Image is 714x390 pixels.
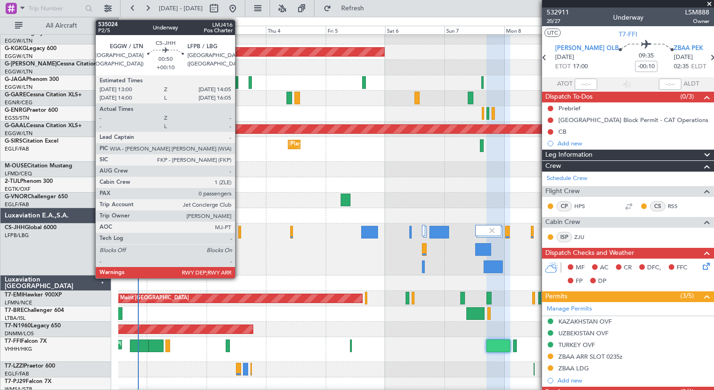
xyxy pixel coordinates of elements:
span: 532911 [547,7,569,17]
a: LFMN/NCE [5,299,32,306]
a: Schedule Crew [547,174,587,183]
a: G-VNORChallenger 650 [5,194,68,200]
div: Sun 7 [444,26,504,34]
a: LFMD/CEQ [5,170,32,177]
span: M-OUSE [5,163,27,169]
div: Planned Maint [GEOGRAPHIC_DATA] ([GEOGRAPHIC_DATA]) [169,76,316,90]
span: DFC, [647,263,661,273]
span: T7-FFI [619,29,637,39]
a: EGTK/OXF [5,186,30,193]
a: LTBA/ISL [5,315,26,322]
span: CR [624,263,632,273]
span: G-VNOR [5,194,28,200]
span: G-GARE [5,92,26,98]
a: LFPB/LBG [5,232,29,239]
a: G-[PERSON_NAME]Cessna Citation XLS [5,61,108,67]
div: Add new [557,376,709,384]
a: EGLF/FAB [5,201,29,208]
span: LSM888 [685,7,709,17]
div: Planned Maint [GEOGRAPHIC_DATA] ([GEOGRAPHIC_DATA]) [179,224,326,238]
span: 17:00 [573,62,588,72]
div: [GEOGRAPHIC_DATA] Block Permit - CAT Operations [558,116,708,124]
span: AC [600,263,608,273]
a: EGLF/FAB [5,370,29,377]
div: Mon 8 [504,26,564,34]
div: CP [557,201,572,211]
div: ZBAA LDG [558,364,589,372]
span: 20/27 [547,17,569,25]
span: Dispatch To-Dos [545,92,593,102]
span: 2-TIJL [5,179,20,184]
a: T7-PJ29Falcon 7X [5,379,51,384]
span: ALDT [684,79,699,89]
a: T7-N1960Legacy 650 [5,323,61,329]
span: Cabin Crew [545,217,580,228]
span: DP [598,277,607,286]
span: Leg Information [545,150,593,160]
div: CS [650,201,665,211]
span: Refresh [333,5,372,12]
span: FP [576,277,583,286]
div: Fri 5 [326,26,385,34]
div: KAZAKHSTAN OVF [558,318,612,325]
input: --:-- [575,79,597,90]
span: T7-FFI [5,339,21,344]
a: T7-EMIHawker 900XP [5,292,62,298]
div: CB [558,128,566,136]
a: DNMM/LOS [5,330,34,337]
div: Sat 6 [385,26,444,34]
span: Crew [545,161,561,172]
span: Permits [545,291,567,302]
span: Dispatch Checks and Weather [545,248,634,259]
a: VHHH/HKG [5,346,32,353]
a: M-OUSECitation Mustang [5,163,72,169]
span: G-JAGA [5,77,26,82]
button: Refresh [319,1,375,16]
div: ISP [557,232,572,242]
a: T7-BREChallenger 604 [5,308,64,313]
span: CS-JHH [5,225,25,231]
a: G-JAGAPhenom 300 [5,77,59,82]
span: ZBAA PEK [674,44,703,53]
a: RSS [668,202,689,210]
span: [DATE] [674,53,693,62]
div: TURKEY OVF [558,341,595,349]
a: CS-JHHGlobal 6000 [5,225,57,231]
a: G-GAALCessna Citation XLS+ [5,123,82,129]
div: ZBAA ARR SLOT 0235z [558,353,622,361]
a: T7-LZZIPraetor 600 [5,363,55,369]
span: (0/3) [680,92,694,101]
div: Underway [613,13,643,22]
button: UTC [544,29,561,37]
a: T7-FFIFalcon 7X [5,339,47,344]
span: ETOT [555,62,571,72]
a: G-SIRSCitation Excel [5,138,58,144]
a: 2-TIJLPhenom 300 [5,179,53,184]
span: 02:35 [674,62,689,72]
a: EGSS/STN [5,115,29,122]
a: EGGW/LTN [5,53,33,60]
span: 09:35 [639,51,654,61]
div: [DATE] [120,19,136,27]
a: EGGW/LTN [5,84,33,91]
span: T7-BRE [5,308,24,313]
div: Tue 2 [147,26,206,34]
div: Add new [557,139,709,147]
span: G-SIRS [5,138,22,144]
a: EGNR/CEG [5,99,33,106]
a: G-ENRGPraetor 600 [5,108,58,113]
a: EGLF/FAB [5,145,29,152]
span: FFC [677,263,687,273]
a: G-GARECessna Citation XLS+ [5,92,82,98]
span: ELDT [691,62,706,72]
a: EGGW/LTN [5,68,33,75]
span: G-KGKG [5,46,27,51]
div: UZBEKISTAN OVF [558,329,608,337]
a: G-KGKGLegacy 600 [5,46,57,51]
span: MF [576,263,585,273]
span: [DATE] - [DATE] [159,4,203,13]
button: All Aircraft [10,18,101,33]
span: Owner [685,17,709,25]
span: G-GAAL [5,123,26,129]
span: [DATE] [555,53,574,62]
